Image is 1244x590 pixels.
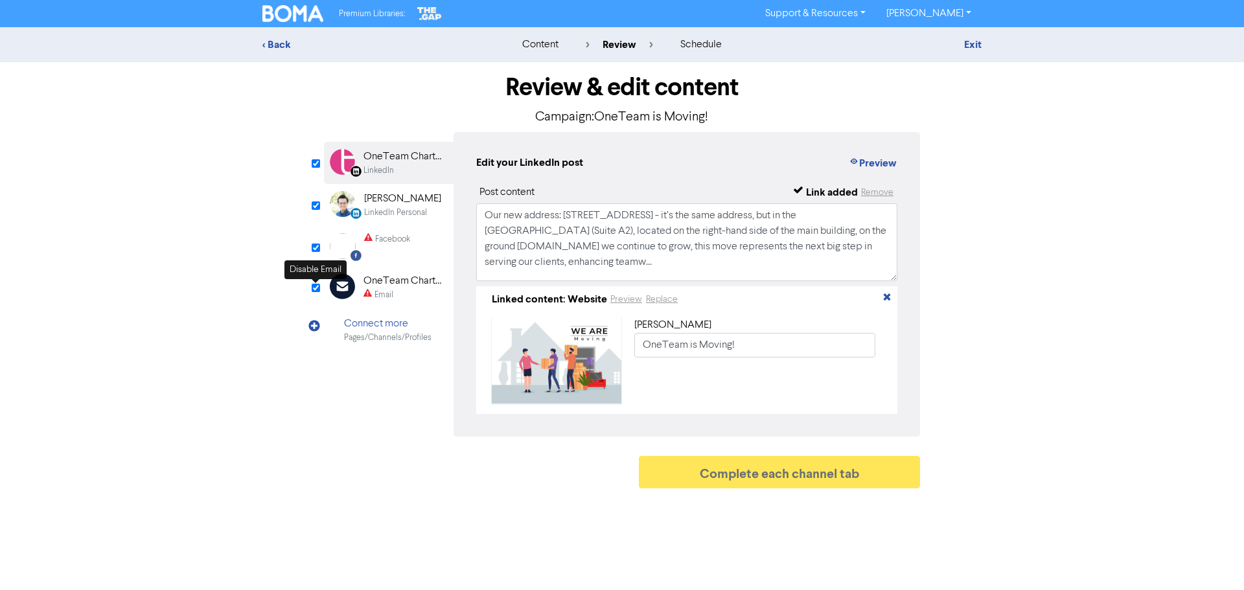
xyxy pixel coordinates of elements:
img: Facebook [330,233,356,259]
div: Post content [479,185,535,200]
div: Link added [806,185,858,200]
div: content [522,37,559,52]
button: Remove [860,185,894,200]
h1: Review & edit content [324,73,920,102]
a: Exit [964,38,982,51]
div: [PERSON_NAME] [634,317,875,333]
div: [PERSON_NAME] [364,191,441,207]
div: Disable Email [284,260,347,279]
img: LinkedinPersonal [330,191,356,217]
a: [PERSON_NAME] [876,3,982,24]
div: review [586,37,653,52]
a: Support & Resources [755,3,876,24]
img: BOMA Logo [262,5,323,22]
img: The Gap [415,5,444,22]
div: Connect morePages/Channels/Profiles [324,309,454,351]
a: Preview [610,294,643,304]
div: OneTeam Chartered Accountants [363,149,446,165]
span: Premium Libraries: [339,10,405,18]
div: LinkedIn Personal [364,207,427,219]
div: Edit your LinkedIn post [476,155,583,172]
div: Facebook Facebook [324,226,454,266]
div: Connect more [344,316,432,332]
div: OneTeam Chartered Accountants Limited [363,273,446,289]
button: Preview [848,155,897,172]
div: Linkedin OneTeam Chartered AccountantsLinkedIn [324,142,454,184]
div: Linked content: Website [492,291,607,307]
div: LinkedIn [363,165,394,177]
textarea: Our new address: [STREET_ADDRESS] - it’s the same address, but in the [GEOGRAPHIC_DATA] (Suite A2... [476,203,897,281]
div: schedule [680,37,722,52]
div: < Back [262,37,489,52]
button: Replace [645,292,678,307]
div: Email [374,289,393,301]
img: 132480_b274ba110b554eb4a244da4c0efa5d90~mv2.jpg [492,317,621,403]
div: Pages/Channels/Profiles [344,332,432,344]
div: OneTeam Chartered Accountants LimitedEmail [324,266,454,308]
img: Linkedin [330,149,355,175]
div: Facebook [375,233,410,245]
button: Preview [610,292,643,307]
p: Campaign: OneTeam is Moving! [324,108,920,127]
div: LinkedinPersonal [PERSON_NAME]LinkedIn Personal [324,184,454,226]
button: Complete each channel tab [639,456,920,488]
iframe: Chat Widget [1179,528,1244,590]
